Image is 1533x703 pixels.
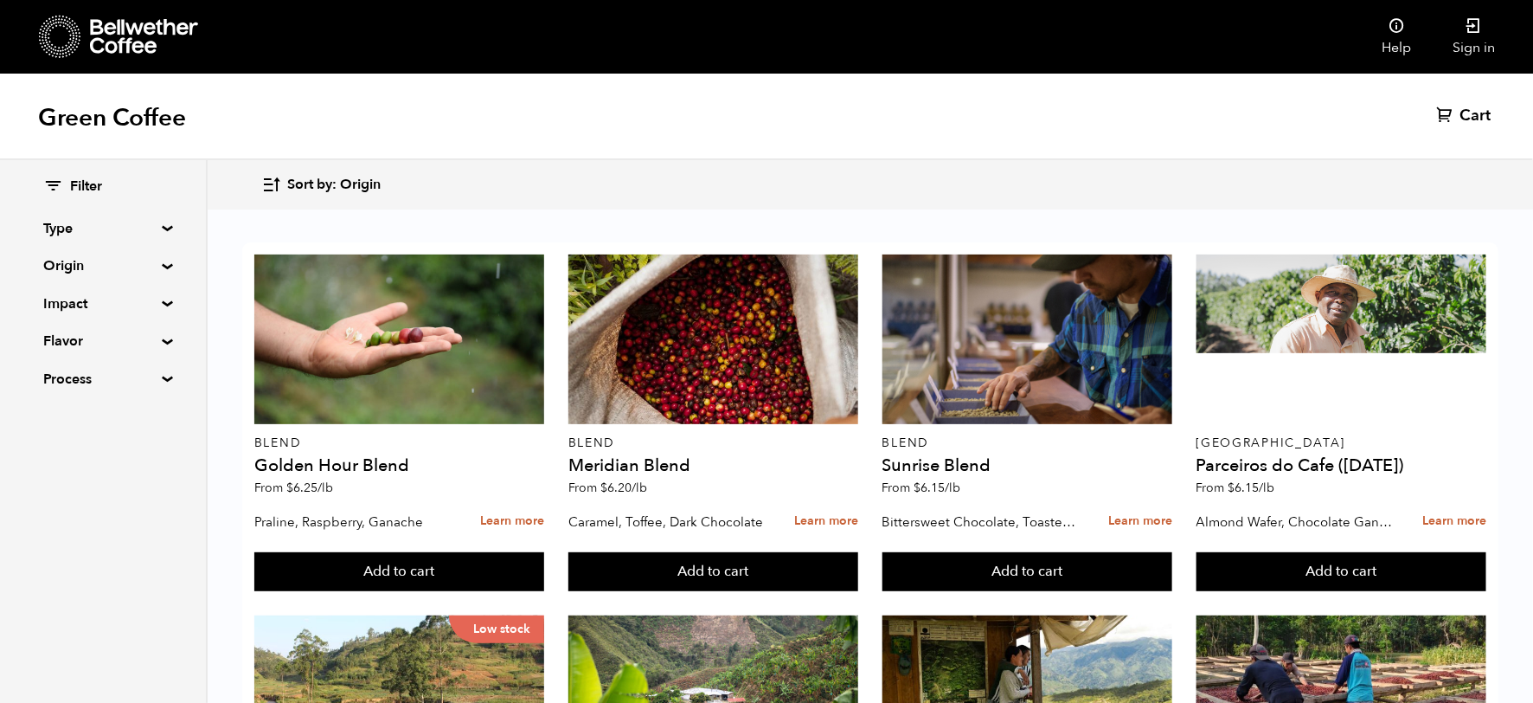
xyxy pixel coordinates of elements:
[38,102,186,133] h1: Green Coffee
[261,164,381,205] button: Sort by: Origin
[632,480,647,496] span: /lb
[946,480,961,496] span: /lb
[480,503,544,540] a: Learn more
[43,293,163,314] summary: Impact
[449,616,544,643] p: Low stock
[568,509,766,535] p: Caramel, Toffee, Dark Chocolate
[43,218,163,239] summary: Type
[882,457,1172,474] h4: Sunrise Blend
[254,552,544,592] button: Add to cart
[254,437,544,449] p: Blend
[882,552,1172,592] button: Add to cart
[1196,552,1486,592] button: Add to cart
[1260,480,1275,496] span: /lb
[568,552,858,592] button: Add to cart
[286,480,333,496] bdi: 6.25
[43,255,163,276] summary: Origin
[1196,480,1275,496] span: From
[1228,480,1275,496] bdi: 6.15
[43,331,163,351] summary: Flavor
[914,480,961,496] bdi: 6.15
[882,437,1172,449] p: Blend
[1422,503,1486,540] a: Learn more
[1436,106,1495,126] a: Cart
[1196,437,1486,449] p: [GEOGRAPHIC_DATA]
[1459,106,1491,126] span: Cart
[254,480,333,496] span: From
[568,437,858,449] p: Blend
[318,480,333,496] span: /lb
[1108,503,1172,540] a: Learn more
[600,480,647,496] bdi: 6.20
[286,480,293,496] span: $
[254,457,544,474] h4: Golden Hour Blend
[254,509,452,535] p: Praline, Raspberry, Ganache
[794,503,858,540] a: Learn more
[1196,509,1394,535] p: Almond Wafer, Chocolate Ganache, Bing Cherry
[1228,480,1235,496] span: $
[882,480,961,496] span: From
[882,509,1080,535] p: Bittersweet Chocolate, Toasted Marshmallow, Candied Orange, Praline
[914,480,921,496] span: $
[287,176,381,195] span: Sort by: Origin
[568,457,858,474] h4: Meridian Blend
[1196,457,1486,474] h4: Parceiros do Cafe ([DATE])
[70,177,102,197] span: Filter
[568,480,647,496] span: From
[600,480,607,496] span: $
[43,369,163,390] summary: Process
